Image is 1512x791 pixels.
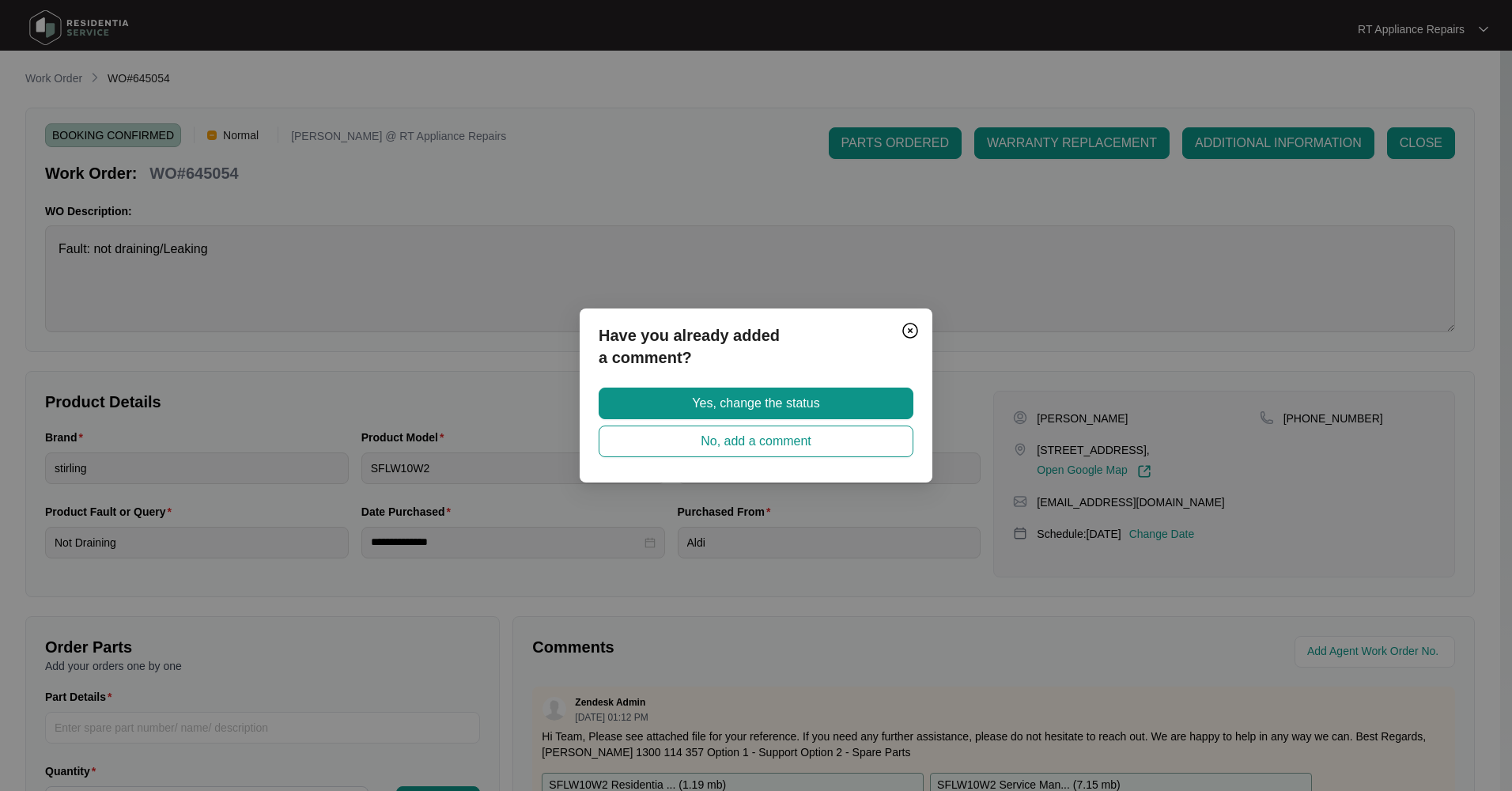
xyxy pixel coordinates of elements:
[599,388,913,419] button: Yes, change the status
[599,426,913,457] button: No, add a comment
[692,394,819,413] span: Yes, change the status
[599,324,913,346] p: Have you already added
[599,346,913,369] p: a comment?
[701,432,811,451] span: No, add a comment
[901,321,920,340] img: closeCircle
[898,318,923,343] button: Close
